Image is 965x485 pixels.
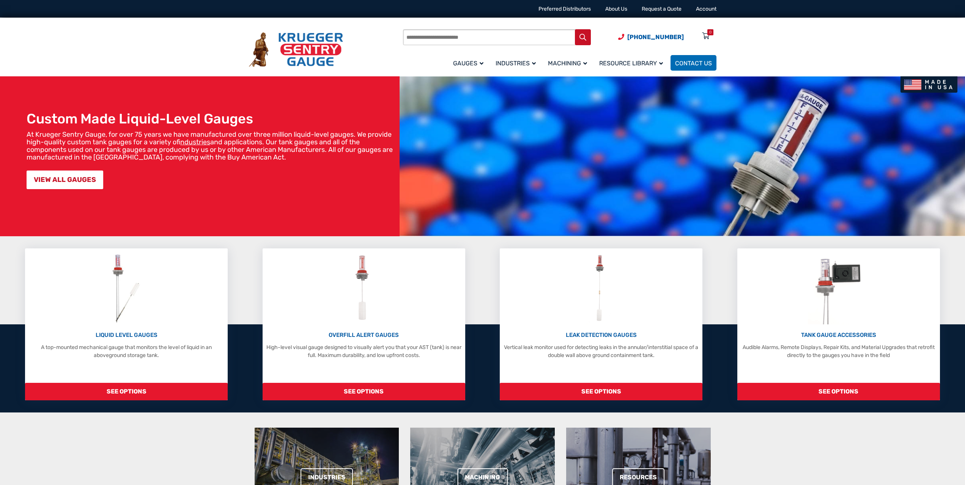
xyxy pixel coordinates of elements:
span: Industries [496,60,536,67]
p: At Krueger Sentry Gauge, for over 75 years we have manufactured over three million liquid-level g... [27,131,396,161]
div: 0 [709,29,712,35]
p: LIQUID LEVEL GAUGES [29,331,224,340]
a: Account [696,6,716,12]
span: SEE OPTIONS [263,383,465,400]
p: LEAK DETECTION GAUGES [504,331,699,340]
a: Machining [543,54,595,72]
span: SEE OPTIONS [500,383,702,400]
a: Contact Us [671,55,716,71]
p: High-level visual gauge designed to visually alert you that your AST (tank) is near full. Maximum... [266,343,461,359]
span: Machining [548,60,587,67]
p: OVERFILL ALERT GAUGES [266,331,461,340]
img: Tank Gauge Accessories [808,252,869,324]
img: Overfill Alert Gauges [347,252,381,324]
img: bg_hero_bannerksentry [400,76,965,236]
span: SEE OPTIONS [737,383,940,400]
a: About Us [605,6,627,12]
p: Audible Alarms, Remote Displays, Repair Kits, and Material Upgrades that retrofit directly to the... [741,343,936,359]
a: Industries [491,54,543,72]
a: Leak Detection Gauges LEAK DETECTION GAUGES Vertical leak monitor used for detecting leaks in the... [500,248,702,400]
span: Gauges [453,60,483,67]
span: Resource Library [599,60,663,67]
img: Krueger Sentry Gauge [249,32,343,67]
a: Overfill Alert Gauges OVERFILL ALERT GAUGES High-level visual gauge designed to visually alert yo... [263,248,465,400]
a: VIEW ALL GAUGES [27,171,103,189]
p: Vertical leak monitor used for detecting leaks in the annular/interstitial space of a double wall... [504,343,699,359]
a: Resource Library [595,54,671,72]
p: A top-mounted mechanical gauge that monitors the level of liquid in an aboveground storage tank. [29,343,224,359]
span: [PHONE_NUMBER] [627,33,684,41]
span: Contact Us [675,60,712,67]
img: Liquid Level Gauges [106,252,146,324]
a: Phone Number (920) 434-8860 [618,32,684,42]
a: Request a Quote [642,6,682,12]
p: TANK GAUGE ACCESSORIES [741,331,936,340]
img: Leak Detection Gauges [586,252,616,324]
a: industries [180,138,210,146]
img: Made In USA [900,76,957,93]
a: Tank Gauge Accessories TANK GAUGE ACCESSORIES Audible Alarms, Remote Displays, Repair Kits, and M... [737,248,940,400]
a: Preferred Distributors [538,6,591,12]
a: Gauges [449,54,491,72]
h1: Custom Made Liquid-Level Gauges [27,111,396,127]
span: SEE OPTIONS [25,383,228,400]
a: Liquid Level Gauges LIQUID LEVEL GAUGES A top-mounted mechanical gauge that monitors the level of... [25,248,228,400]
